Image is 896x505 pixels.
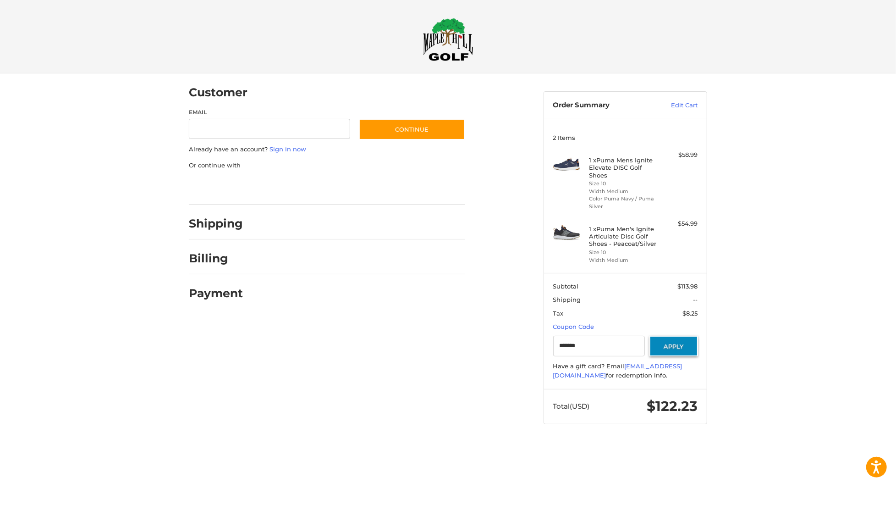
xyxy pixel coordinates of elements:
div: Have a gift card? Email for redemption info. [553,362,698,380]
h3: 2 Items [553,134,698,141]
div: $58.99 [662,150,698,160]
span: Tax [553,310,564,317]
iframe: PayPal-paylater [264,179,332,195]
iframe: PayPal-venmo [341,179,410,195]
li: Color Puma Navy / Puma Silver [589,195,660,210]
button: Apply [649,336,698,356]
h2: Shipping [189,216,243,231]
h4: 1 x Puma Men's Ignite Articulate Disc Golf Shoes - Peacoat/Silver [589,225,660,248]
input: Gift Certificate or Coupon Code [553,336,645,356]
h2: Billing [189,251,242,266]
span: Total (USD) [553,402,590,411]
p: Or continue with [189,161,465,170]
h2: Payment [189,286,243,300]
h4: 1 x Puma Mens Ignite Elevate DISC Golf Shoes [589,156,660,179]
li: Size 10 [589,249,660,256]
span: Subtotal [553,283,579,290]
p: Already have an account? [189,145,465,154]
a: [EMAIL_ADDRESS][DOMAIN_NAME] [553,362,682,379]
h3: Order Summary [553,101,652,110]
img: Maple Hill Golf [423,18,473,61]
a: Sign in now [269,145,306,153]
label: Email [189,108,350,117]
iframe: Google Customer Reviews [820,480,896,505]
li: Width Medium [589,188,660,195]
a: Coupon Code [553,323,594,330]
span: $113.98 [678,283,698,290]
button: Continue [359,119,465,140]
div: $54.99 [662,219,698,228]
iframe: PayPal-paypal [186,179,255,195]
li: Width Medium [589,256,660,264]
span: $8.25 [683,310,698,317]
span: -- [693,296,698,303]
a: Edit Cart [652,101,698,110]
h2: Customer [189,85,247,100]
span: $122.23 [647,398,698,415]
li: Size 10 [589,180,660,188]
span: Shipping [553,296,581,303]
